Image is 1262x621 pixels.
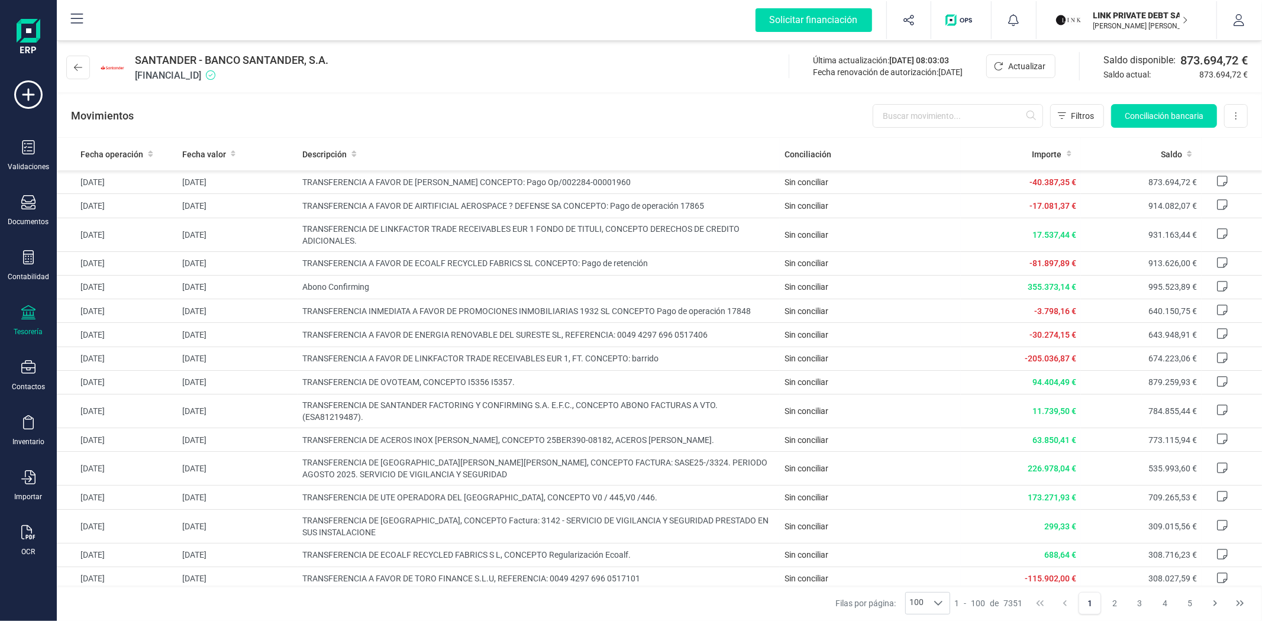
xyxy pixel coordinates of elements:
td: [DATE] [57,299,177,323]
td: [DATE] [57,218,177,251]
span: Abono Confirming [302,281,775,293]
p: [PERSON_NAME] [PERSON_NAME] [1093,21,1188,31]
div: Fecha renovación de autorización: [813,66,963,78]
span: 173.271,93 € [1028,493,1076,502]
td: 309.015,56 € [1081,509,1202,543]
p: Movimientos [71,108,134,124]
p: LINK PRIVATE DEBT SA [1093,9,1188,21]
button: Next Page [1204,592,1227,614]
span: de [990,597,999,609]
td: [DATE] [57,486,177,509]
span: -81.897,89 € [1029,258,1076,268]
td: [DATE] [57,275,177,299]
span: TRANSFERENCIA A FAVOR DE ECOALF RECYCLED FABRICS SL CONCEPTO: Pago de retención [302,257,775,269]
div: Tesorería [14,327,43,337]
span: Saldo [1161,148,1182,160]
td: [DATE] [177,170,298,194]
span: Sin conciliar [785,230,828,240]
td: [DATE] [177,452,298,486]
button: Page 4 [1154,592,1176,614]
span: 100 [906,593,927,614]
td: [DATE] [177,251,298,275]
td: 995.523,89 € [1081,275,1202,299]
span: TRANSFERENCIA DE OVOTEAM, CONCEPTO I5356 I5357. [302,376,775,388]
button: Last Page [1229,592,1251,614]
div: Inventario [12,437,44,447]
span: 688,64 € [1044,550,1076,559]
td: [DATE] [177,543,298,567]
span: Sin conciliar [785,522,828,531]
img: Logo de OPS [945,14,977,26]
input: Buscar movimiento... [873,104,1043,128]
td: [DATE] [57,509,177,543]
span: TRANSFERENCIA DE [GEOGRAPHIC_DATA], CONCEPTO Factura: 3142 - SERVICIO DE VIGILANCIA Y SEGURIDAD P... [302,515,775,538]
span: 94.404,49 € [1032,377,1076,387]
span: Sin conciliar [785,377,828,387]
span: 100 [971,597,986,609]
span: 11.739,50 € [1032,406,1076,416]
span: TRANSFERENCIA DE ACEROS INOX [PERSON_NAME], CONCEPTO 25BER390-08182, ACEROS [PERSON_NAME]. [302,434,775,446]
span: Sin conciliar [785,550,828,559]
button: Conciliación bancaria [1111,104,1217,128]
td: 773.115,94 € [1081,428,1202,452]
td: 308.027,59 € [1081,567,1202,590]
span: Descripción [302,148,347,160]
td: [DATE] [177,299,298,323]
button: Filtros [1050,104,1104,128]
div: OCR [22,547,35,557]
td: 914.082,07 € [1081,194,1202,218]
span: TRANSFERENCIA DE [GEOGRAPHIC_DATA][PERSON_NAME][PERSON_NAME], CONCEPTO FACTURA: SASE25-/3324. PER... [302,457,775,480]
span: Sin conciliar [785,354,828,363]
span: Sin conciliar [785,201,828,211]
td: [DATE] [57,370,177,394]
span: Conciliación bancaria [1125,110,1203,122]
span: TRANSFERENCIA A FAVOR DE [PERSON_NAME] CONCEPTO: Pago Op/002284-00001960 [302,176,775,188]
span: Conciliación [785,148,831,160]
span: Filtros [1071,110,1094,122]
span: Sin conciliar [785,306,828,316]
td: [DATE] [57,452,177,486]
td: [DATE] [177,486,298,509]
td: [DATE] [57,323,177,347]
span: 355.373,14 € [1028,282,1076,292]
span: 1 [955,597,960,609]
td: 879.259,93 € [1081,370,1202,394]
td: [DATE] [177,394,298,428]
td: 308.716,23 € [1081,543,1202,567]
td: [DATE] [57,394,177,428]
td: 709.265,53 € [1081,486,1202,509]
td: [DATE] [57,428,177,452]
td: [DATE] [177,194,298,218]
span: Actualizar [1008,60,1045,72]
td: 535.993,60 € [1081,452,1202,486]
span: Sin conciliar [785,574,828,583]
td: [DATE] [177,370,298,394]
button: Actualizar [986,54,1056,78]
td: [DATE] [57,194,177,218]
button: Page 3 [1129,592,1151,614]
span: TRANSFERENCIA DE UTE OPERADORA DEL [GEOGRAPHIC_DATA], CONCEPTO V0 / 445,V0 /446. [302,491,775,503]
td: [DATE] [177,428,298,452]
button: Page 1 [1079,592,1101,614]
button: Previous Page [1054,592,1076,614]
span: Sin conciliar [785,464,828,473]
div: Importar [15,492,43,502]
div: - [955,597,1023,609]
span: Sin conciliar [785,258,828,268]
span: Saldo actual: [1103,69,1195,80]
span: TRANSFERENCIA A FAVOR DE TORO FINANCE S.L.U, REFERENCIA: 0049 4297 696 0517101 [302,573,775,584]
span: [DATE] [938,67,963,77]
span: -3.798,16 € [1034,306,1076,316]
span: TRANSFERENCIA A FAVOR DE ENERGIA RENOVABLE DEL SURESTE SL, REFERENCIA: 0049 4297 696 0517406 [302,329,775,341]
div: Documentos [8,217,49,227]
td: [DATE] [57,543,177,567]
span: Sin conciliar [785,330,828,339]
span: 226.978,04 € [1028,464,1076,473]
td: 674.223,06 € [1081,347,1202,370]
td: 643.948,91 € [1081,323,1202,347]
button: Page 2 [1104,592,1127,614]
span: Sin conciliar [785,493,828,502]
span: Sin conciliar [785,177,828,187]
span: TRANSFERENCIA DE SANTANDER FACTORING Y CONFIRMING S.A. E.F.C., CONCEPTO ABONO FACTURAS A VTO.(ESA... [302,399,775,423]
span: 873.694,72 € [1199,69,1248,80]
